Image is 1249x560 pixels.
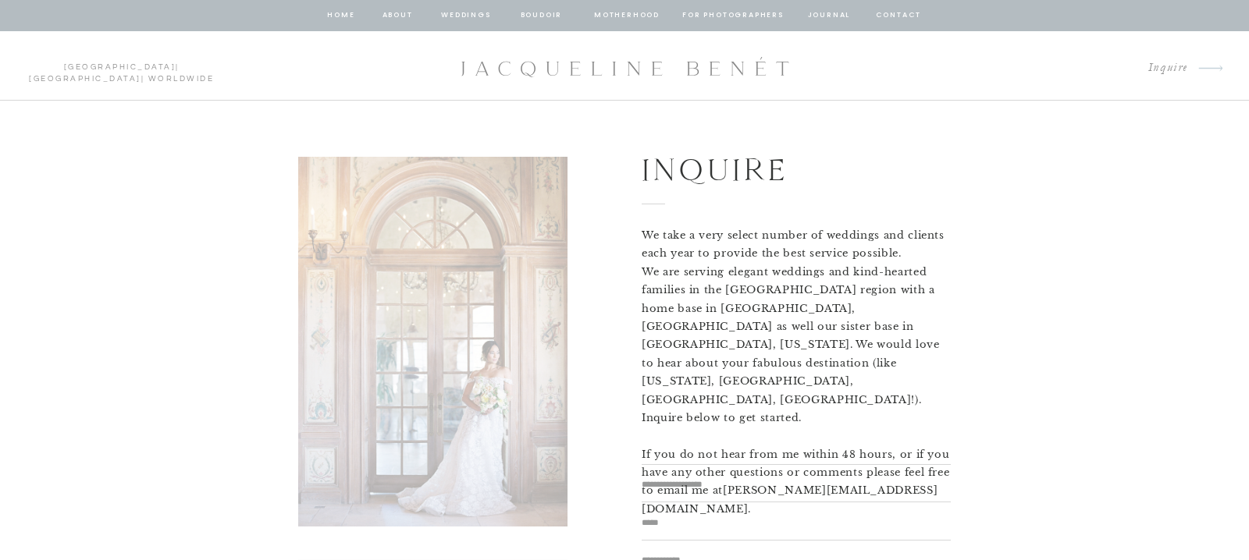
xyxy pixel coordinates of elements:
[1136,58,1188,79] a: Inquire
[29,75,141,83] a: [GEOGRAPHIC_DATA]
[805,9,853,23] a: journal
[682,9,784,23] a: for photographers
[326,9,356,23] a: home
[381,9,414,23] a: about
[874,9,923,23] a: contact
[594,9,659,23] a: Motherhood
[64,63,176,71] a: [GEOGRAPHIC_DATA]
[22,62,221,71] p: | | Worldwide
[642,226,951,441] p: We take a very select number of weddings and clients each year to provide the best service possib...
[519,9,564,23] a: BOUDOIR
[439,9,493,23] a: Weddings
[642,145,898,191] h1: Inquire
